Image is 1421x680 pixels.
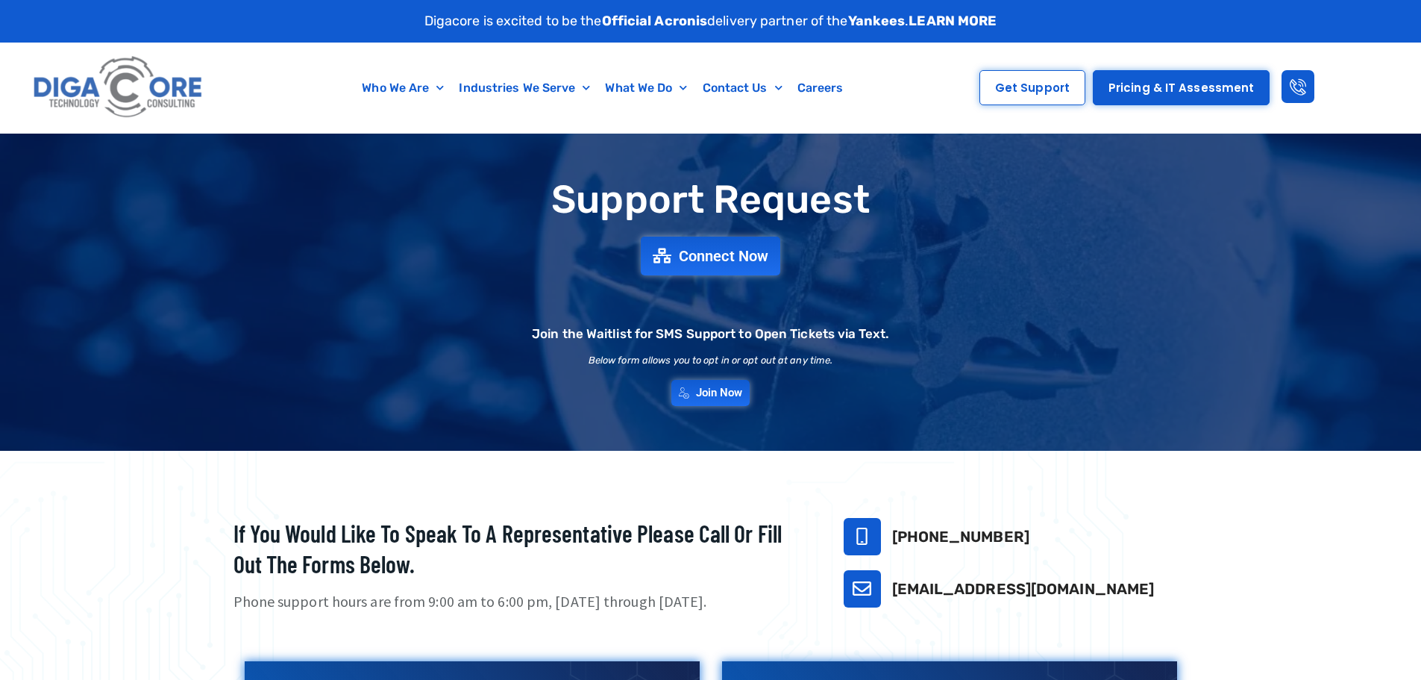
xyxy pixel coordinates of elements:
a: Get Support [979,70,1085,105]
img: Digacore logo 1 [29,50,208,125]
a: LEARN MORE [909,13,997,29]
span: Connect Now [679,249,768,263]
strong: Official Acronis [602,13,708,29]
h2: Join the Waitlist for SMS Support to Open Tickets via Text. [532,328,889,340]
h2: If you would like to speak to a representative please call or fill out the forms below. [233,518,806,580]
nav: Menu [280,71,926,105]
span: Get Support [995,82,1070,93]
a: Careers [790,71,851,105]
a: Join Now [671,380,750,406]
strong: Yankees [848,13,906,29]
a: Industries We Serve [451,71,597,105]
a: What We Do [597,71,694,105]
a: 732-646-5725 [844,518,881,555]
a: Pricing & IT Assessment [1093,70,1270,105]
a: Connect Now [641,237,780,275]
h2: Below form allows you to opt in or opt out at any time. [589,355,833,365]
span: Pricing & IT Assessment [1108,82,1254,93]
h1: Support Request [196,178,1226,221]
p: Digacore is excited to be the delivery partner of the . [424,11,997,31]
a: [EMAIL_ADDRESS][DOMAIN_NAME] [892,580,1155,598]
span: Join Now [696,387,743,399]
a: [PHONE_NUMBER] [892,528,1029,546]
p: Phone support hours are from 9:00 am to 6:00 pm, [DATE] through [DATE]. [233,591,806,613]
a: Who We Are [354,71,451,105]
a: Contact Us [695,71,790,105]
a: support@digacore.com [844,570,881,608]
